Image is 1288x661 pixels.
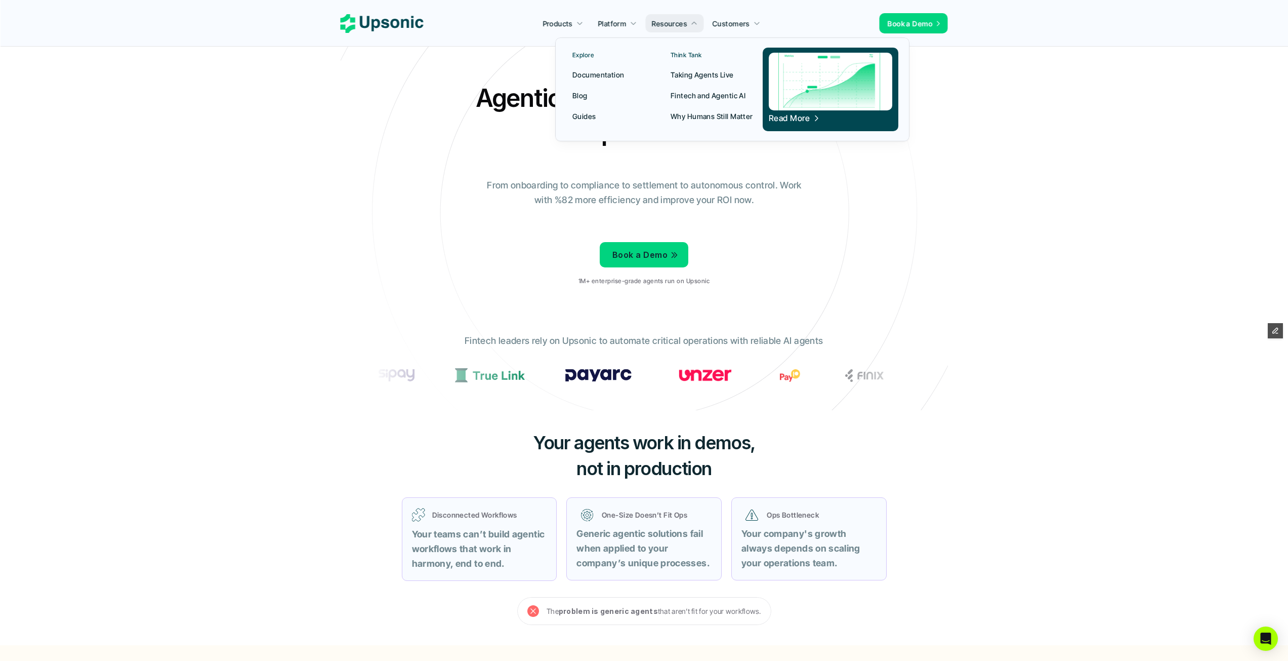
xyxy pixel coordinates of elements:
[671,52,702,59] p: Think Tank
[741,528,862,568] strong: Your company's growth always depends on scaling your operations team.
[566,65,652,84] a: Documentation
[612,250,668,260] span: Book a Demo
[671,111,753,122] p: Why Humans Still Matter
[572,69,624,80] p: Documentation
[576,457,712,480] span: not in production
[533,432,755,454] span: Your agents work in demos,
[566,107,652,125] a: Guides
[598,18,626,29] p: Platform
[578,278,710,285] p: 1M+ enterprise-grade agents run on Upsonic
[480,178,809,208] p: From onboarding to compliance to settlement to autonomous control. Work with %82 more efficiency ...
[652,18,687,29] p: Resources
[767,510,872,520] p: Ops Bottleneck
[465,334,823,348] p: Fintech leaders rely on Upsonic to automate critical operations with reliable AI agents
[600,242,688,267] a: Book a Demo
[671,90,745,101] p: Fintech and Agentic AI
[572,111,596,122] p: Guides
[572,52,594,59] p: Explore
[713,18,750,29] p: Customers
[769,113,820,123] span: Read More
[763,48,898,131] a: Read More
[432,510,547,520] p: Disconnected Workflows
[1254,627,1278,651] div: Open Intercom Messenger
[572,90,588,101] p: Blog
[602,510,707,520] p: One-Size Doesn’t Fit Ops
[888,19,933,28] span: Book a Demo
[566,86,652,104] a: Blog
[543,18,572,29] p: Products
[547,605,761,617] p: The that aren’t fit for your workflows.
[664,86,750,104] a: Fintech and Agentic AI
[1268,323,1283,338] button: Edit Framer Content
[467,81,821,149] h2: Agentic AI Platform for FinTech Operations
[664,107,750,125] a: Why Humans Still Matter
[559,607,658,615] strong: problem is generic agents
[536,14,589,32] a: Products
[769,113,810,123] span: Read More
[671,69,734,80] p: Taking Agents Live
[576,528,710,568] strong: Generic agentic solutions fail when applied to your company’s unique processes.
[664,65,750,84] a: Taking Agents Live
[880,13,948,33] a: Book a Demo
[412,529,547,569] strong: Your teams can’t build agentic workflows that work in harmony, end to end.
